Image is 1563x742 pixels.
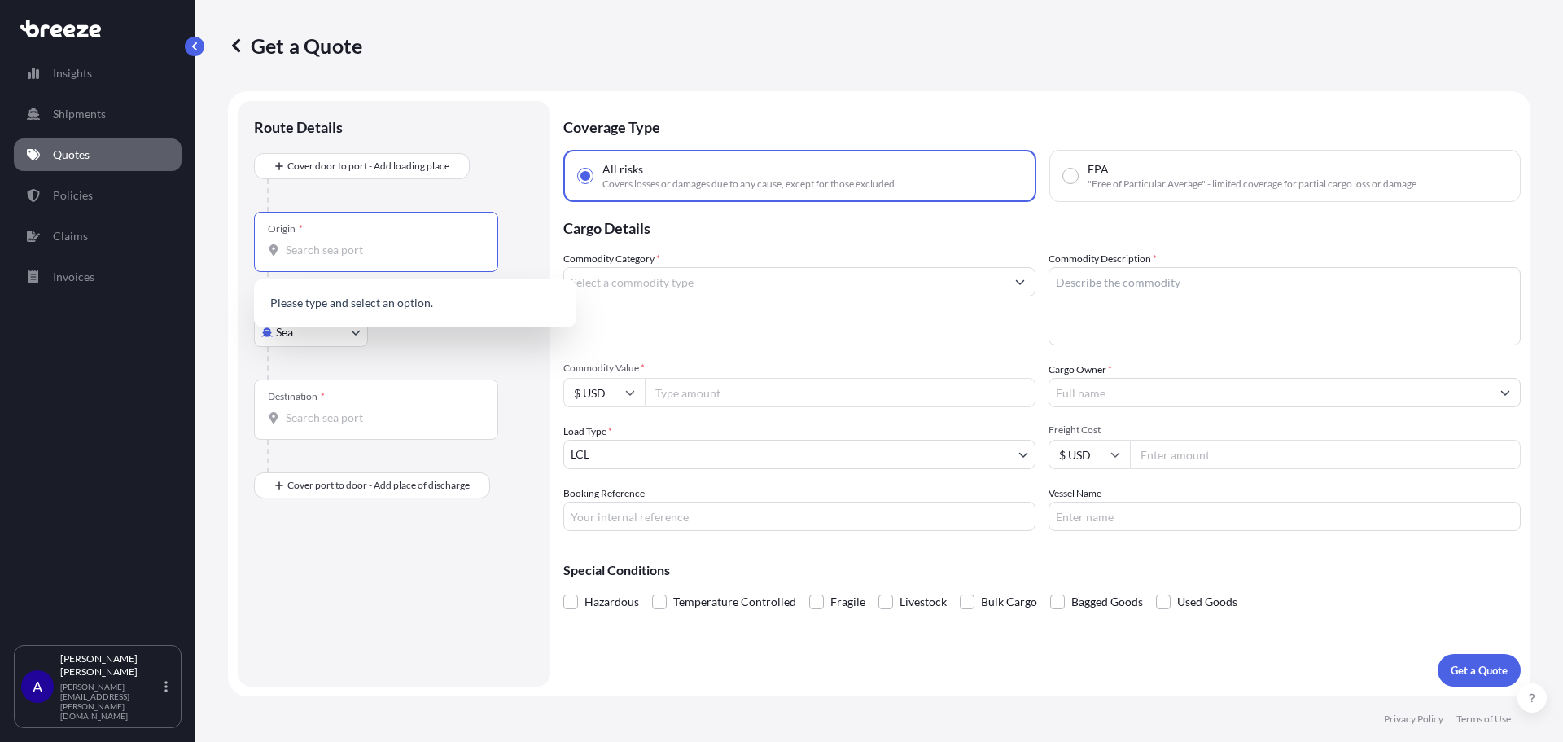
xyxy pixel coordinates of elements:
span: Bagged Goods [1071,590,1143,614]
p: [PERSON_NAME][EMAIL_ADDRESS][PERSON_NAME][DOMAIN_NAME] [60,682,161,721]
button: Show suggestions [1491,378,1520,407]
span: "Free of Particular Average" - limited coverage for partial cargo loss or damage [1088,178,1416,191]
input: Enter amount [1130,440,1521,469]
span: Load Type [563,424,612,440]
p: [PERSON_NAME] [PERSON_NAME] [60,652,161,678]
p: Claims [53,228,88,244]
p: Insights [53,65,92,81]
span: Covers losses or damages due to any cause, except for those excluded [602,178,895,191]
p: Please type and select an option. [260,285,570,321]
span: LCL [571,446,589,463]
label: Booking Reference [563,485,645,502]
span: Bulk Cargo [981,590,1037,614]
p: Get a Quote [228,33,362,59]
p: Policies [53,187,93,204]
label: Cargo Owner [1049,362,1112,378]
div: Destination [268,390,325,403]
p: Special Conditions [563,564,1521,577]
span: FPA [1088,161,1109,178]
span: Cover port to door - Add place of discharge [287,477,470,494]
button: Show suggestions [1005,267,1035,296]
input: Your internal reference [563,502,1035,531]
input: Enter name [1049,502,1521,531]
div: Show suggestions [254,279,576,327]
span: Livestock [900,590,947,614]
span: Cover door to port - Add loading place [287,158,449,174]
span: Hazardous [584,590,639,614]
span: Commodity Value [563,362,1035,375]
input: Origin [286,242,478,258]
input: Destination [286,410,478,426]
label: Vessel Name [1049,485,1101,502]
p: Privacy Policy [1384,713,1443,726]
span: Temperature Controlled [673,590,796,614]
span: Fragile [830,590,865,614]
span: Freight Cost [1049,424,1521,437]
div: Origin [268,222,303,235]
label: Commodity Category [563,251,660,267]
p: Terms of Use [1456,713,1511,726]
p: Route Details [254,117,343,137]
span: A [33,678,42,695]
p: Invoices [53,269,94,285]
p: Coverage Type [563,101,1521,150]
button: Select transport [254,318,368,347]
p: Cargo Details [563,202,1521,251]
input: Full name [1049,378,1491,407]
p: Get a Quote [1451,662,1508,678]
p: Shipments [53,106,106,122]
input: Type amount [645,378,1035,407]
p: Quotes [53,147,90,163]
input: Select a commodity type [564,267,1005,296]
span: All risks [602,161,643,178]
span: Sea [276,324,293,340]
label: Commodity Description [1049,251,1157,267]
span: Used Goods [1177,590,1237,614]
